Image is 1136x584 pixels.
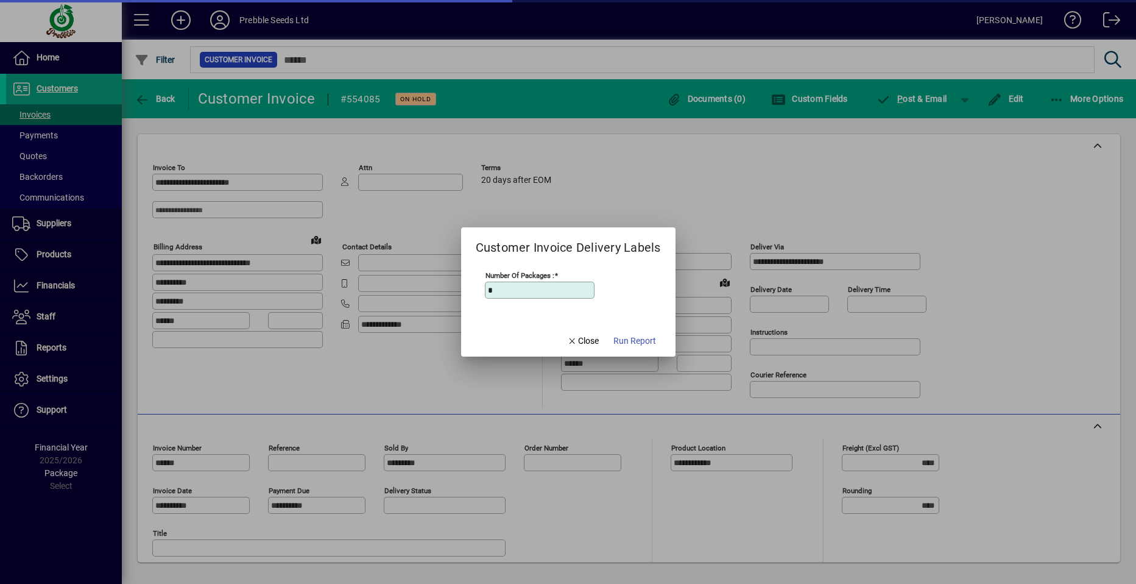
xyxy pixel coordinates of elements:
[461,227,676,257] h2: Customer Invoice Delivery Labels
[485,271,554,280] mat-label: Number of Packages :
[562,330,604,352] button: Close
[609,330,661,352] button: Run Report
[567,335,599,347] span: Close
[613,335,656,347] span: Run Report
